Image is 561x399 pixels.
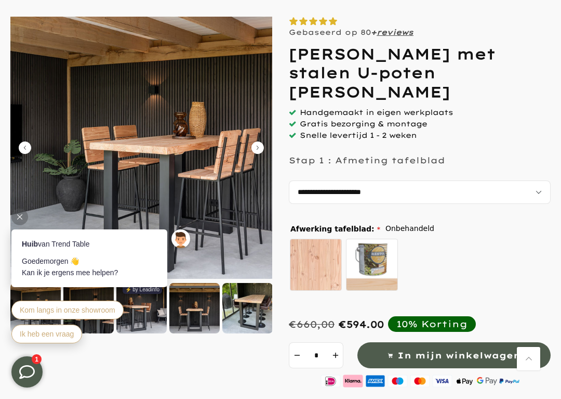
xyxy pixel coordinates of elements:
button: In mijn winkelwagen [357,342,551,368]
button: Carousel Back Arrow [19,141,31,154]
a: Terug naar boven [517,347,540,370]
a: reviews [377,28,413,37]
div: 10% Korting [396,318,468,330]
span: Afwerking tafelblad: [290,225,380,233]
span: Gratis bezorging & montage [300,119,427,128]
img: Douglas bartafel met stalen U-poten zwart gepoedercoat [222,283,273,333]
span: Handgemaakt in eigen werkplaats [300,108,453,117]
select: autocomplete="off" [289,181,551,204]
p: Gebaseerd op 80 [289,28,413,37]
strong: + [371,28,377,37]
span: In mijn winkelwagen [397,348,520,363]
span: €594.00 [339,318,384,330]
img: Douglas bartafel met stalen U-poten zwart [10,17,272,279]
span: Snelle levertijd 1 - 2 weken [300,131,417,140]
button: Carousel Next Arrow [251,141,264,154]
div: €660,00 [289,318,335,330]
p: Stap 1 : Afmeting tafelblad [289,155,445,165]
iframe: toggle-frame [1,346,53,398]
iframe: bot-iframe [1,179,204,356]
h1: [PERSON_NAME] met stalen U-poten [PERSON_NAME] [289,45,551,101]
span: Onbehandeld [385,222,434,235]
input: Quantity [304,342,328,368]
button: decrement [289,342,304,368]
button: increment [328,342,343,368]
